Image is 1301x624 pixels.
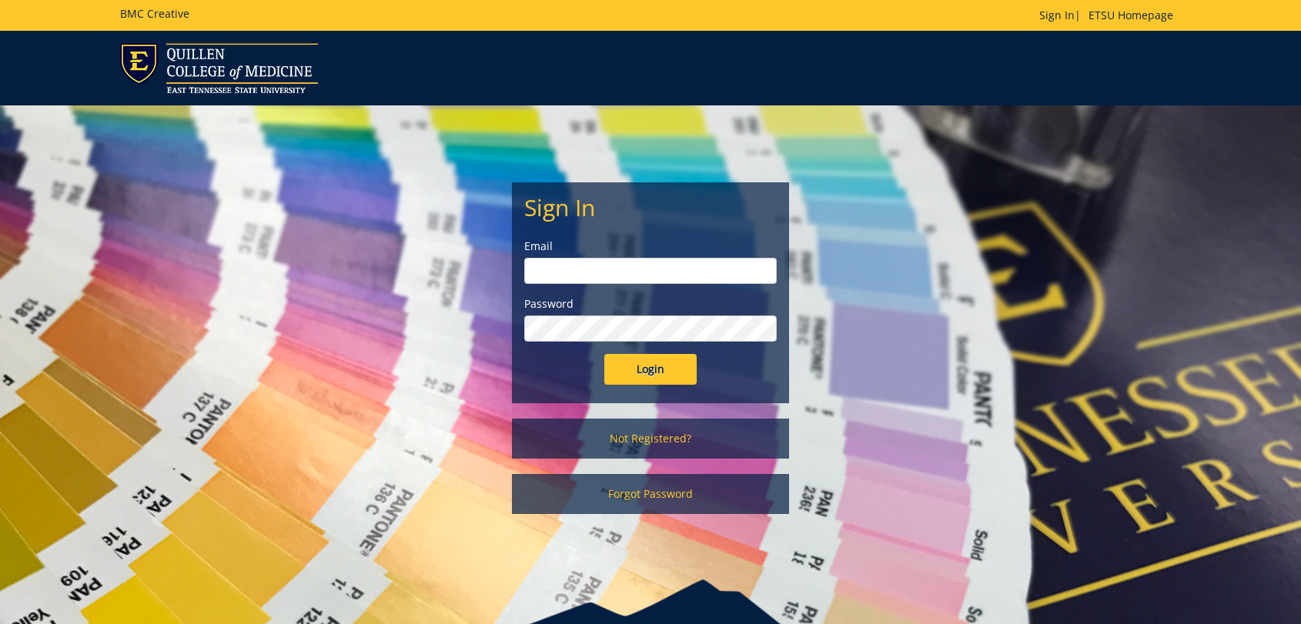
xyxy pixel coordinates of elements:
[604,354,697,385] input: Login
[120,43,318,93] img: ETSU logo
[1039,8,1075,22] a: Sign In
[512,419,789,459] a: Not Registered?
[524,239,777,254] label: Email
[1081,8,1181,22] a: ETSU Homepage
[524,195,777,220] h2: Sign In
[120,8,189,19] h5: BMC Creative
[512,474,789,514] a: Forgot Password
[524,296,777,312] label: Password
[1039,8,1181,23] p: |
